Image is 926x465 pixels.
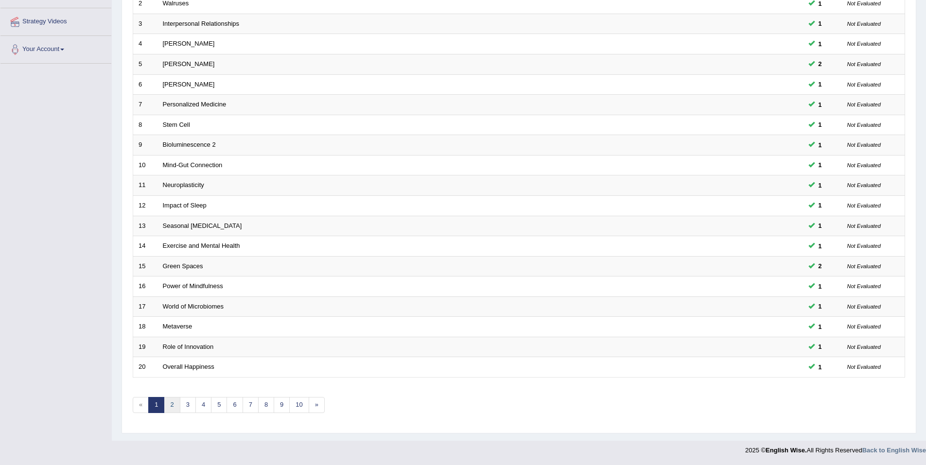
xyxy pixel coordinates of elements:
td: 4 [133,34,157,54]
small: Not Evaluated [847,304,881,310]
a: Green Spaces [163,262,203,270]
td: 20 [133,357,157,378]
span: You can still take this question [815,79,826,89]
span: You can still take this question [815,39,826,49]
a: World of Microbiomes [163,303,224,310]
small: Not Evaluated [847,41,881,47]
a: Personalized Medicine [163,101,227,108]
td: 13 [133,216,157,236]
span: « [133,397,149,413]
span: You can still take this question [815,59,826,69]
td: 10 [133,155,157,175]
div: 2025 © All Rights Reserved [745,441,926,455]
small: Not Evaluated [847,283,881,289]
td: 16 [133,276,157,297]
span: You can still take this question [815,322,826,332]
small: Not Evaluated [847,0,881,6]
a: Role of Innovation [163,343,214,350]
small: Not Evaluated [847,324,881,329]
span: You can still take this question [815,100,826,110]
td: 5 [133,54,157,75]
span: You can still take this question [815,281,826,292]
a: Power of Mindfulness [163,282,223,290]
a: 6 [227,397,243,413]
a: Mind-Gut Connection [163,161,223,169]
a: 5 [211,397,227,413]
a: Impact of Sleep [163,202,207,209]
a: 4 [195,397,211,413]
strong: English Wise. [766,447,806,454]
td: 18 [133,317,157,337]
span: You can still take this question [815,342,826,352]
a: Strategy Videos [0,8,111,33]
span: You can still take this question [815,241,826,251]
a: 8 [258,397,274,413]
span: You can still take this question [815,200,826,210]
span: You can still take this question [815,140,826,150]
td: 14 [133,236,157,257]
small: Not Evaluated [847,162,881,168]
small: Not Evaluated [847,82,881,87]
td: 7 [133,95,157,115]
small: Not Evaluated [847,344,881,350]
a: 7 [243,397,259,413]
td: 15 [133,256,157,276]
a: 1 [148,397,164,413]
td: 6 [133,74,157,95]
span: You can still take this question [815,160,826,170]
a: Interpersonal Relationships [163,20,240,27]
a: Metaverse [163,323,192,330]
small: Not Evaluated [847,364,881,370]
small: Not Evaluated [847,203,881,208]
td: 17 [133,296,157,317]
span: You can still take this question [815,261,826,271]
small: Not Evaluated [847,223,881,229]
a: » [309,397,325,413]
td: 12 [133,195,157,216]
span: You can still take this question [815,120,826,130]
a: Stem Cell [163,121,190,128]
small: Not Evaluated [847,182,881,188]
a: Back to English Wise [862,447,926,454]
span: You can still take this question [815,180,826,190]
small: Not Evaluated [847,102,881,107]
td: 3 [133,14,157,34]
a: 10 [289,397,309,413]
a: Your Account [0,36,111,60]
small: Not Evaluated [847,21,881,27]
a: Neuroplasticity [163,181,204,189]
a: Overall Happiness [163,363,214,370]
td: 11 [133,175,157,196]
small: Not Evaluated [847,243,881,249]
td: 19 [133,337,157,357]
span: You can still take this question [815,18,826,29]
small: Not Evaluated [847,61,881,67]
a: Exercise and Mental Health [163,242,240,249]
a: 2 [164,397,180,413]
a: [PERSON_NAME] [163,40,215,47]
a: [PERSON_NAME] [163,81,215,88]
a: Seasonal [MEDICAL_DATA] [163,222,242,229]
small: Not Evaluated [847,263,881,269]
span: You can still take this question [815,362,826,372]
td: 8 [133,115,157,135]
a: Bioluminescence 2 [163,141,216,148]
span: You can still take this question [815,221,826,231]
td: 9 [133,135,157,155]
small: Not Evaluated [847,122,881,128]
a: 3 [180,397,196,413]
small: Not Evaluated [847,142,881,148]
a: [PERSON_NAME] [163,60,215,68]
a: 9 [274,397,290,413]
span: You can still take this question [815,301,826,311]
